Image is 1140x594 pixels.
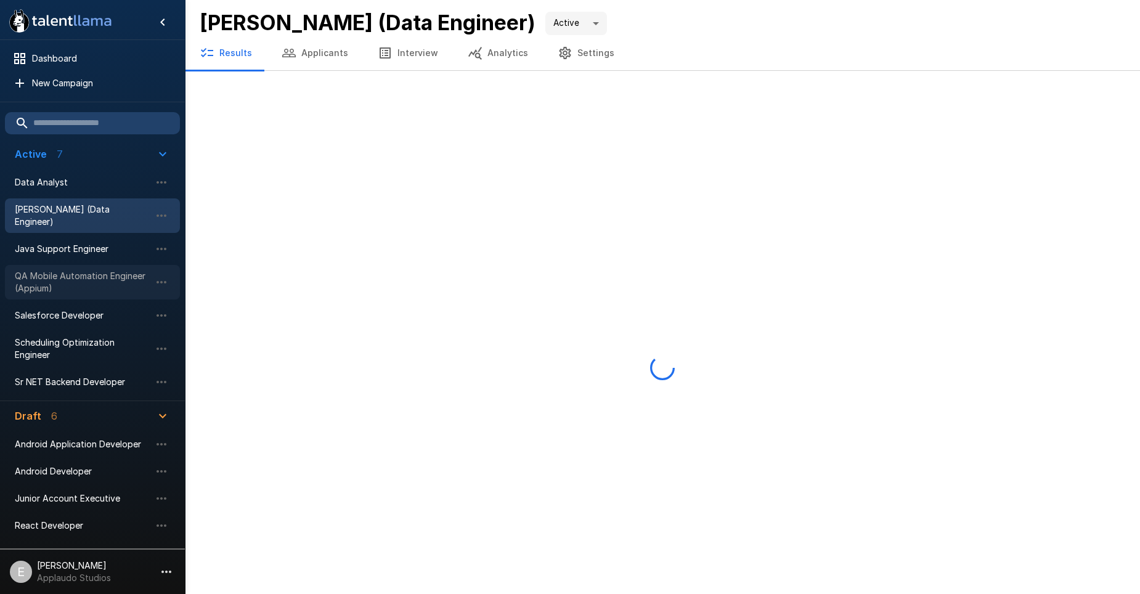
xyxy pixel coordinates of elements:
[545,12,607,35] div: Active
[185,36,267,70] button: Results
[453,36,543,70] button: Analytics
[267,36,363,70] button: Applicants
[363,36,453,70] button: Interview
[543,36,629,70] button: Settings
[200,10,535,35] b: [PERSON_NAME] (Data Engineer)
